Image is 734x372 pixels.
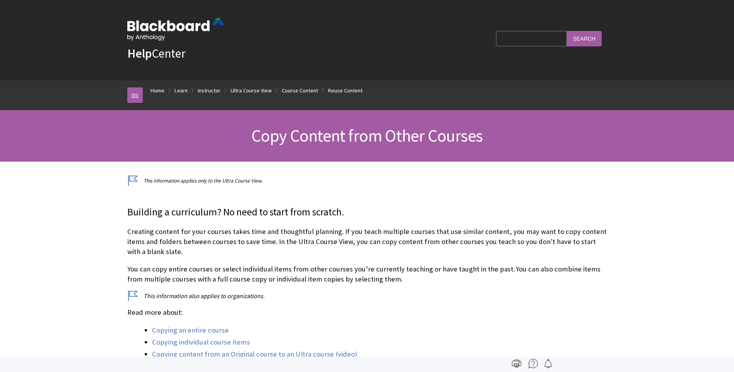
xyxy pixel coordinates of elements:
p: Creating content for your courses takes time and thoughtful planning. If you teach multiple cours... [127,227,607,257]
p: This information applies only to the Ultra Course View. [127,177,607,184]
img: Print [512,359,521,368]
p: You can copy entire courses or select individual items from other courses you’re currently teachi... [127,264,607,284]
p: Read more about: [127,307,607,317]
a: Copying individual course items [152,338,250,347]
a: Copying content from an Original course to an Ultra course (video) [152,350,357,359]
a: Instructor [198,86,221,96]
a: Reuse Content [328,86,363,96]
a: Course Content [282,86,318,96]
a: Home [151,86,164,96]
p: Building a curriculum? No need to start from scratch. [127,205,607,219]
img: Follow this page [544,359,553,368]
img: Blackboard by Anthology [127,18,224,41]
p: This information also applies to organizations. [127,292,607,300]
strong: Help [127,46,152,61]
input: Search [567,31,602,46]
a: Ultra Course View [231,86,272,96]
img: More help [529,359,538,368]
span: Copy Content from Other Courses [252,125,482,146]
a: HelpCenter [127,46,185,61]
a: Copying an entire course [152,326,229,335]
a: Learn [175,86,188,96]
